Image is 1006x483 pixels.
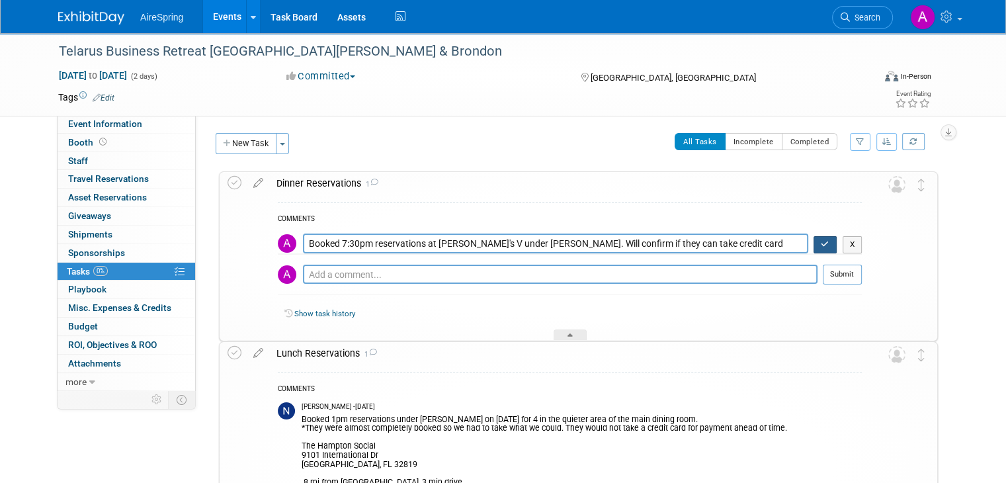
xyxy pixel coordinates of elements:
[58,226,195,243] a: Shipments
[247,347,270,359] a: edit
[68,339,157,350] span: ROI, Objectives & ROO
[58,281,195,298] a: Playbook
[303,234,808,253] textarea: Booked 7:30pm reservations under [PERSON_NAME]. Will confirm if they can take credit card ahead o...
[58,373,195,391] a: more
[843,236,862,253] button: X
[58,115,195,133] a: Event Information
[58,318,195,335] a: Budget
[54,40,857,64] div: Telarus Business Retreat [GEOGRAPHIC_DATA][PERSON_NAME] & Brondon
[58,189,195,206] a: Asset Reservations
[675,133,726,150] button: All Tasks
[58,11,124,24] img: ExhibitDay
[58,91,114,104] td: Tags
[850,13,880,22] span: Search
[68,229,112,240] span: Shipments
[68,321,98,331] span: Budget
[278,234,296,253] img: Angie Handal
[140,12,183,22] span: AireSpring
[910,5,935,30] img: Angie Handal
[832,6,893,29] a: Search
[216,133,276,154] button: New Task
[68,173,149,184] span: Travel Reservations
[58,299,195,317] a: Misc. Expenses & Credits
[58,244,195,262] a: Sponsorships
[278,402,295,419] img: Natalie Pyron
[58,207,195,225] a: Giveaways
[67,266,108,277] span: Tasks
[58,170,195,188] a: Travel Reservations
[918,179,925,191] i: Move task
[900,71,931,81] div: In-Person
[68,137,109,148] span: Booth
[278,265,296,284] img: Angie Handal
[360,350,377,359] span: 1
[93,266,108,276] span: 0%
[68,192,147,202] span: Asset Reservations
[68,358,121,369] span: Attachments
[361,180,378,189] span: 1
[146,391,169,408] td: Personalize Event Tab Strip
[68,210,111,221] span: Giveaways
[247,177,270,189] a: edit
[888,176,905,193] img: Unassigned
[68,302,171,313] span: Misc. Expenses & Credits
[278,213,862,227] div: COMMENTS
[782,133,838,150] button: Completed
[58,152,195,170] a: Staff
[294,309,355,318] a: Show task history
[888,346,905,363] img: Unassigned
[918,349,925,361] i: Move task
[270,172,862,195] div: Dinner Reservations
[282,69,360,83] button: Committed
[270,342,862,365] div: Lunch Reservations
[65,376,87,387] span: more
[68,247,125,258] span: Sponsorships
[58,134,195,152] a: Booth
[58,355,195,373] a: Attachments
[278,383,862,397] div: COMMENTS
[591,73,756,83] span: [GEOGRAPHIC_DATA], [GEOGRAPHIC_DATA]
[902,133,925,150] a: Refresh
[97,137,109,147] span: Booth not reserved yet
[169,391,196,408] td: Toggle Event Tabs
[302,402,375,412] span: [PERSON_NAME] - [DATE]
[725,133,782,150] button: Incomplete
[93,93,114,103] a: Edit
[58,263,195,281] a: Tasks0%
[68,284,106,294] span: Playbook
[68,155,88,166] span: Staff
[895,91,931,97] div: Event Rating
[58,336,195,354] a: ROI, Objectives & ROO
[802,69,931,89] div: Event Format
[823,265,862,285] button: Submit
[885,71,898,81] img: Format-Inperson.png
[87,70,99,81] span: to
[58,69,128,81] span: [DATE] [DATE]
[130,72,157,81] span: (2 days)
[68,118,142,129] span: Event Information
